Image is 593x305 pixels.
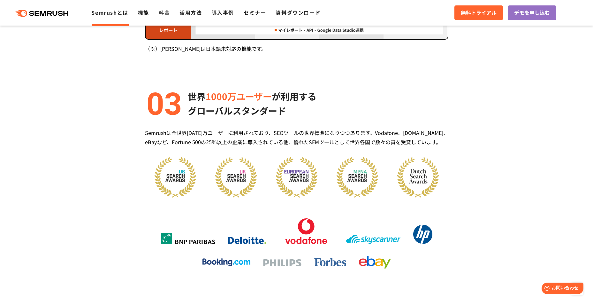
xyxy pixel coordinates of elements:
[279,218,333,244] img: vodafone
[276,9,321,16] a: 資料ダウンロード
[161,233,215,244] img: bnp_paribas
[337,157,378,198] img: mena award
[188,89,316,104] p: 世界 が利用する
[202,258,250,266] img: booking
[91,9,128,16] a: Semrushとは
[536,280,586,298] iframe: Help widget launcher
[397,157,439,198] img: dutch award
[212,9,234,16] a: 導入事例
[188,104,316,118] p: グローバルスタンダード
[346,235,400,244] img: skyscanner
[145,128,448,147] div: Semrushは全世界[DATE]万ユーザーに利用されており、SEOツールの世界標準になりつつあります。Vodafone、[DOMAIN_NAME]、eBayなど、Fortune 500の25％...
[263,259,301,266] img: philips
[155,157,196,198] img: us award
[508,5,556,20] a: デモを申し込む
[159,9,170,16] a: 料金
[228,237,266,244] img: deloitte
[359,256,391,269] img: ebay
[206,90,272,103] span: 1000万ユーザー
[179,9,202,16] a: 活用方法
[454,5,503,20] a: 無料トライアル
[314,258,346,266] img: forbes
[244,9,266,16] a: セミナー
[514,9,550,17] span: デモを申し込む
[145,89,183,118] img: alt
[461,9,497,17] span: 無料トライアル
[215,157,257,198] img: uk award
[413,225,432,244] img: hp
[276,157,317,198] img: eu award
[145,45,448,53] div: （※）[PERSON_NAME]は日本語未対応の機能です。
[138,9,149,16] a: 機能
